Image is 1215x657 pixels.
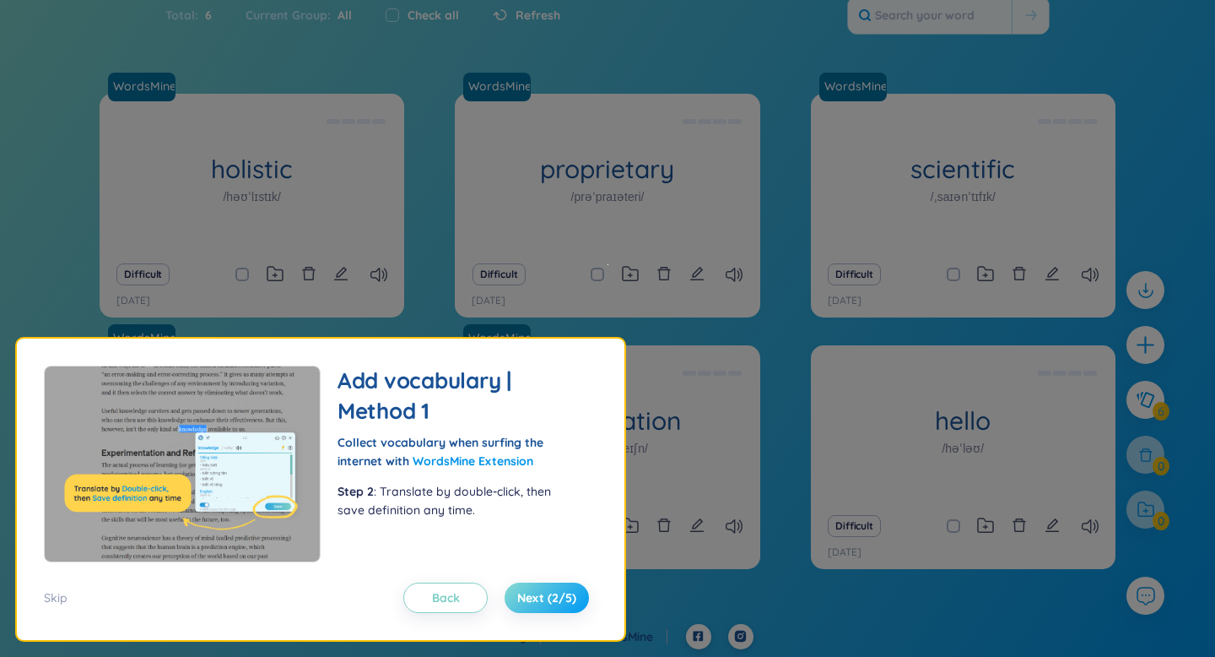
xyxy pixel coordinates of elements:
[337,482,580,519] p: : Translate by double-click, then save definition any time.
[656,514,672,538] button: delete
[828,515,881,537] button: Difficult
[116,263,170,285] button: Difficult
[1045,518,1060,533] span: edit
[1012,518,1027,533] span: delete
[811,155,1115,184] h1: scientific
[1045,263,1060,286] button: edit
[818,78,888,95] a: WordsMine
[828,545,861,561] p: [DATE]
[116,293,150,309] p: [DATE]
[472,293,505,309] p: [DATE]
[462,329,532,346] a: WordsMine
[819,73,894,101] a: WordsMine
[408,6,459,24] label: Check all
[301,266,316,281] span: delete
[106,78,177,95] a: WordsMine
[413,453,533,469] a: WordsMine Extension
[828,263,881,285] button: Difficult
[223,187,281,206] h1: /həʊˈlɪstɪk/
[942,439,984,458] h1: /həˈləʊ/
[100,155,404,184] h1: holistic
[571,187,645,206] h1: /prəˈpraɪəteri/
[1045,266,1060,281] span: edit
[198,6,212,24] span: 6
[331,8,352,23] span: All
[106,329,177,346] a: WordsMine
[567,439,648,458] h1: /ˌɡeɪmɪfɪˈkeɪʃn/
[337,366,580,426] h2: Add vocabulary | Method 1
[931,187,996,206] h1: /ˌsaɪənˈtɪfɪk/
[44,589,67,607] div: Skip
[516,6,560,24] span: Refresh
[656,266,672,281] span: delete
[337,484,374,499] b: Step 2
[689,514,705,538] button: edit
[689,266,705,281] span: edit
[1045,514,1060,538] button: edit
[1012,266,1027,281] span: delete
[1012,263,1027,286] button: delete
[463,324,537,353] a: WordsMine
[494,629,541,644] a: Policy
[108,73,182,101] a: WordsMine
[517,589,576,606] span: Next (2/5)
[432,589,460,606] span: Back
[462,78,532,95] a: WordsMine
[108,324,182,353] a: WordsMine
[656,263,672,286] button: delete
[811,406,1115,436] h1: hello
[333,263,348,286] button: edit
[333,266,348,281] span: edit
[505,583,589,613] button: Next (2/5)
[689,263,705,286] button: edit
[337,433,580,470] div: Collect vocabulary when surfing the internet with
[301,263,316,286] button: delete
[1012,514,1027,538] button: delete
[591,629,667,644] a: WordsMine
[689,518,705,533] span: edit
[828,293,861,309] p: [DATE]
[403,583,488,613] button: Back
[1135,334,1156,356] span: plus
[472,263,526,285] button: Difficult
[656,518,672,533] span: delete
[463,73,537,101] a: WordsMine
[455,155,759,184] h1: proprietary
